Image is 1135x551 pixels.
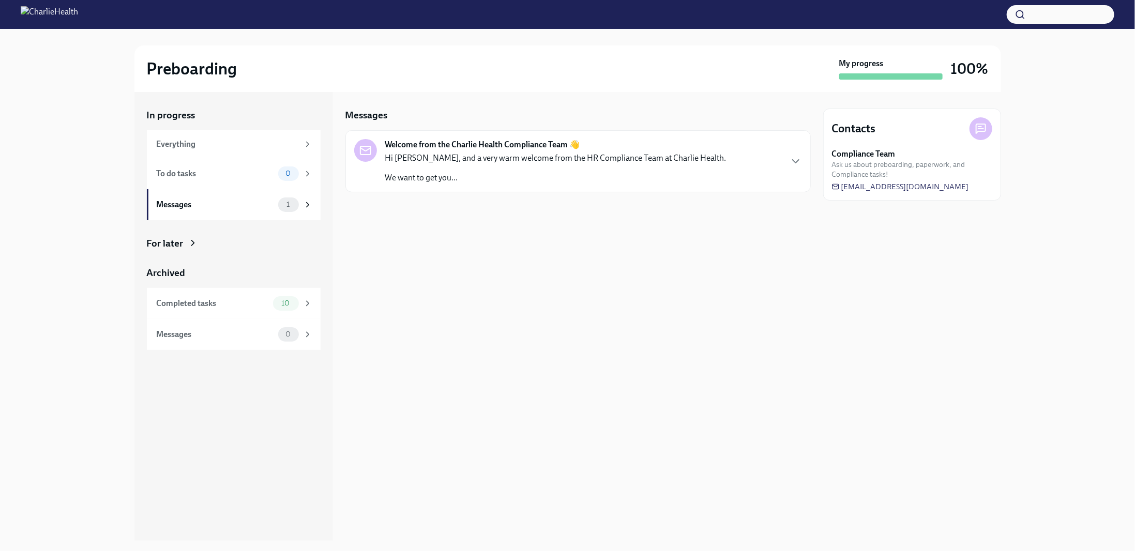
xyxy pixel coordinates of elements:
span: 0 [279,330,297,338]
span: 0 [279,170,297,177]
h4: Contacts [832,121,876,136]
div: For later [147,237,184,250]
p: Hi [PERSON_NAME], and a very warm welcome from the HR Compliance Team at Charlie Health. [385,152,727,164]
div: To do tasks [157,168,274,179]
a: Everything [147,130,321,158]
a: Messages0 [147,319,321,350]
div: Completed tasks [157,298,269,309]
span: Ask us about preboarding, paperwork, and Compliance tasks! [832,160,992,179]
img: CharlieHealth [21,6,78,23]
strong: Compliance Team [832,148,896,160]
a: [EMAIL_ADDRESS][DOMAIN_NAME] [832,181,969,192]
a: Messages1 [147,189,321,220]
a: Completed tasks10 [147,288,321,319]
p: We want to get you... [385,172,727,183]
a: To do tasks0 [147,158,321,189]
strong: Welcome from the Charlie Health Compliance Team 👋 [385,139,580,150]
div: Everything [157,139,299,150]
a: In progress [147,109,321,122]
div: Messages [157,199,274,210]
strong: My progress [839,58,884,69]
div: Messages [157,329,274,340]
a: Archived [147,266,321,280]
span: 10 [275,299,296,307]
h2: Preboarding [147,58,237,79]
h3: 100% [951,59,989,78]
span: 1 [280,201,296,208]
a: For later [147,237,321,250]
h5: Messages [345,109,388,122]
